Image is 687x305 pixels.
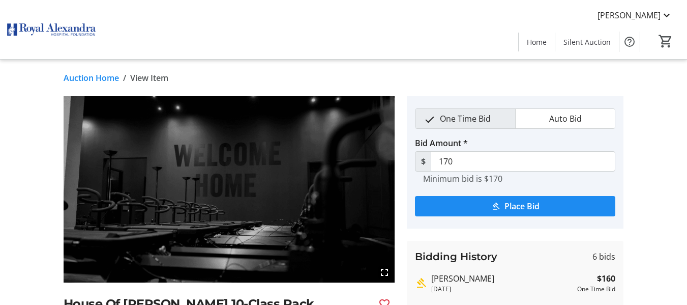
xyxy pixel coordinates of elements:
[563,37,611,47] span: Silent Auction
[415,196,615,216] button: Place Bid
[592,251,615,263] span: 6 bids
[434,109,497,128] span: One Time Bid
[656,32,675,50] button: Cart
[577,285,615,294] div: One Time Bid
[64,72,119,84] a: Auction Home
[555,33,619,51] a: Silent Auction
[415,137,468,149] label: Bid Amount *
[527,37,547,47] span: Home
[504,200,540,212] span: Place Bid
[598,9,661,21] span: [PERSON_NAME]
[415,277,427,289] mat-icon: Highest bid
[123,72,126,84] span: /
[619,32,640,52] button: Help
[543,109,588,128] span: Auto Bid
[423,174,502,184] tr-hint: Minimum bid is $170
[130,72,168,84] span: View Item
[589,7,681,23] button: [PERSON_NAME]
[415,249,497,264] h3: Bidding History
[431,285,573,294] div: [DATE]
[431,272,573,285] div: [PERSON_NAME]
[378,266,391,279] mat-icon: fullscreen
[64,96,395,283] img: Image
[597,272,615,285] strong: $160
[415,151,431,172] span: $
[519,33,555,51] a: Home
[6,4,97,55] img: Royal Alexandra Hospital Foundation's Logo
